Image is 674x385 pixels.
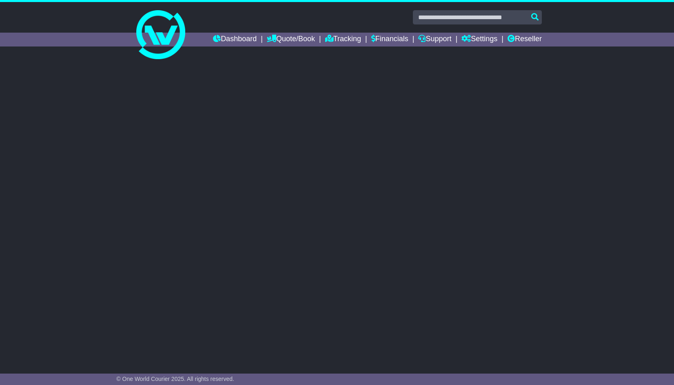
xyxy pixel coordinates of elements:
[116,376,234,382] span: © One World Courier 2025. All rights reserved.
[213,33,257,46] a: Dashboard
[371,33,408,46] a: Financials
[325,33,361,46] a: Tracking
[418,33,451,46] a: Support
[461,33,497,46] a: Settings
[267,33,315,46] a: Quote/Book
[508,33,542,46] a: Reseller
